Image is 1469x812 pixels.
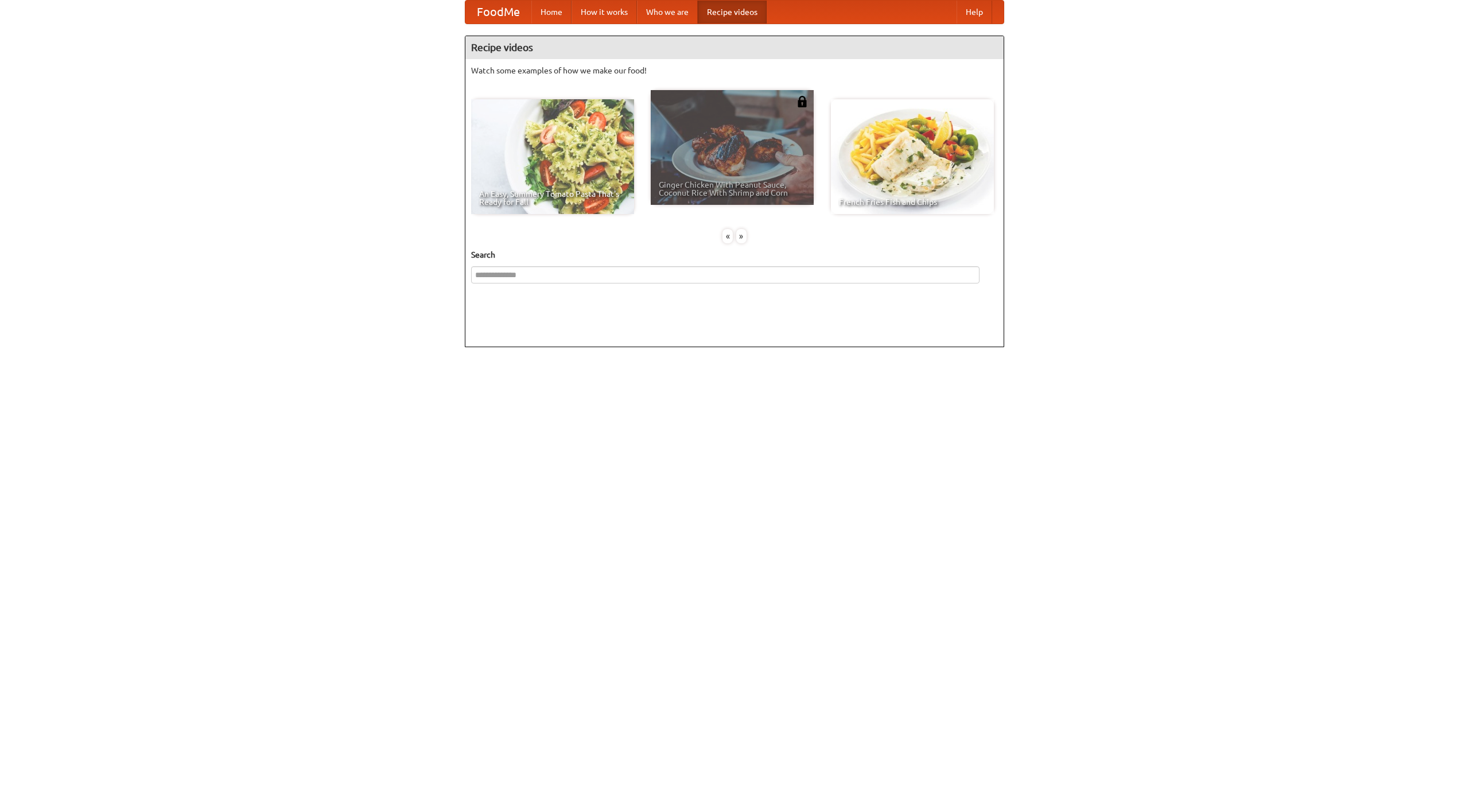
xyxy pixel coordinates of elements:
[465,36,1004,59] h4: Recipe videos
[479,190,626,206] span: An Easy, Summery Tomato Pasta That's Ready for Fall
[722,229,733,243] div: «
[471,65,998,76] p: Watch some examples of how we make our food!
[572,1,637,24] a: How it works
[531,1,572,24] a: Home
[698,1,767,24] a: Recipe videos
[736,229,747,243] div: »
[465,1,531,24] a: FoodMe
[471,249,998,261] h5: Search
[796,96,808,107] img: 483408.png
[957,1,992,24] a: Help
[831,99,994,214] a: French Fries Fish and Chips
[637,1,698,24] a: Who we are
[839,198,986,206] span: French Fries Fish and Chips
[471,99,634,214] a: An Easy, Summery Tomato Pasta That's Ready for Fall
